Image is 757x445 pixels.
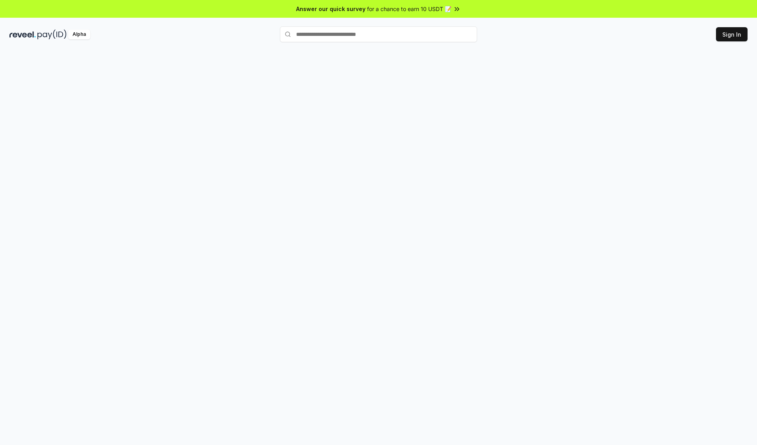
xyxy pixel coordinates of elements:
img: pay_id [37,30,67,39]
span: for a chance to earn 10 USDT 📝 [367,5,451,13]
img: reveel_dark [9,30,36,39]
button: Sign In [716,27,748,41]
div: Alpha [68,30,90,39]
span: Answer our quick survey [296,5,365,13]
